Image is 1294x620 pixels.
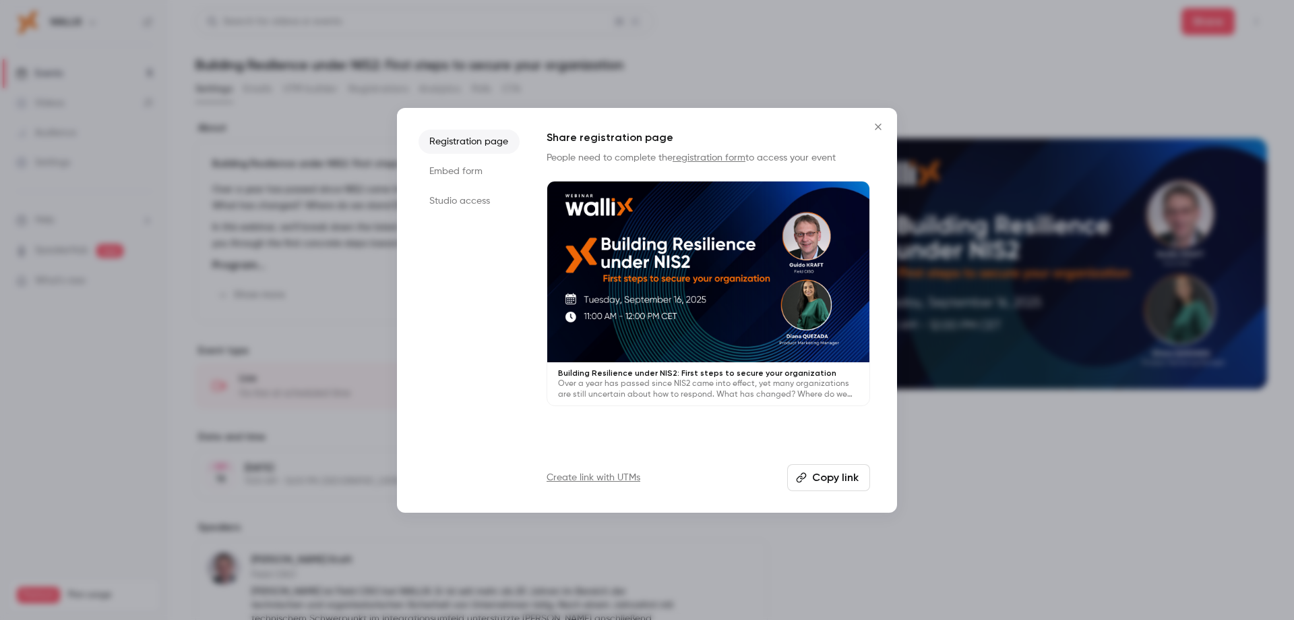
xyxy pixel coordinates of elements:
h1: Share registration page [547,130,870,146]
p: Building Resilience under NIS2: First steps to secure your organization [558,368,859,378]
li: Registration page [419,130,520,154]
p: People need to complete the to access your event [547,151,870,165]
li: Studio access [419,189,520,213]
a: Create link with UTMs [547,471,640,484]
li: Embed form [419,159,520,184]
p: Over a year has passed since NIS2 came into effect, yet many organizations are still uncertain ab... [558,378,859,400]
a: Building Resilience under NIS2: First steps to secure your organizationOver a year has passed sin... [547,181,870,407]
a: registration form [673,153,745,163]
button: Copy link [787,464,870,491]
button: Close [865,113,892,140]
